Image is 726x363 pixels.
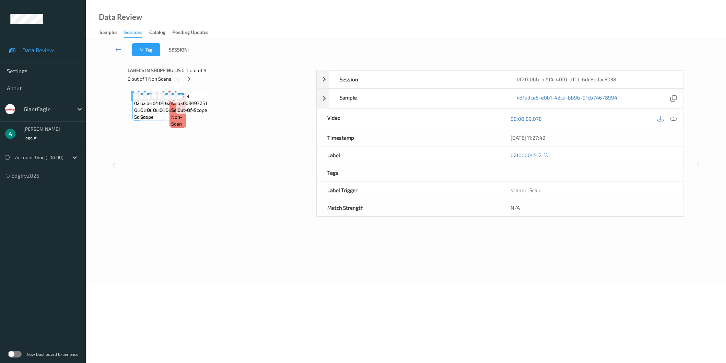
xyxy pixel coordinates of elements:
[147,107,177,114] span: out-of-scope
[128,67,184,74] span: Labels in shopping list:
[134,107,163,120] span: out-of-scope
[177,107,207,114] span: out-of-scope
[317,164,500,181] div: Tags
[506,71,683,88] div: 0f2fb0bb-b794-40f0-a1fd-6dc8edac3038
[172,28,215,37] a: Pending Updates
[171,93,184,114] span: Label: Non-Scan
[171,114,184,127] span: non-scan
[165,107,195,114] span: out-of-scope
[317,199,500,216] div: Match Strength
[317,147,500,164] div: Label
[187,67,207,74] span: 1 out of 8
[329,89,506,108] div: Sample
[511,152,541,159] a: 02100004512
[511,134,673,141] div: [DATE] 11:27:49
[317,181,500,199] div: Label Trigger
[149,29,165,37] div: Catalog
[124,29,142,38] div: Sessions
[149,28,172,37] a: Catalog
[99,29,117,37] div: Samples
[153,107,183,114] span: out-of-scope
[99,14,142,21] div: Data Review
[500,199,683,216] div: N/A
[169,46,189,53] span: Session:
[177,93,207,107] span: Label: 03003493251
[517,94,617,103] a: 431adce8-e0b1-42ca-bb9b-91cb74678994
[511,115,542,122] a: 00:00:09.078
[172,29,208,37] div: Pending Updates
[317,129,500,146] div: Timestamp
[99,28,124,37] a: Samples
[317,109,500,129] div: Video
[500,181,683,199] div: scannerScale
[160,107,189,114] span: out-of-scope
[317,70,684,88] div: Session0f2fb0bb-b794-40f0-a1fd-6dc8edac3038
[140,107,169,120] span: out-of-scope
[317,89,684,109] div: Sample431adce8-e0b1-42ca-bb9b-91cb74678994
[132,43,160,56] button: Tag
[329,71,506,88] div: Session
[128,74,312,83] div: 0 out of 1 Non Scans
[124,28,149,38] a: Sessions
